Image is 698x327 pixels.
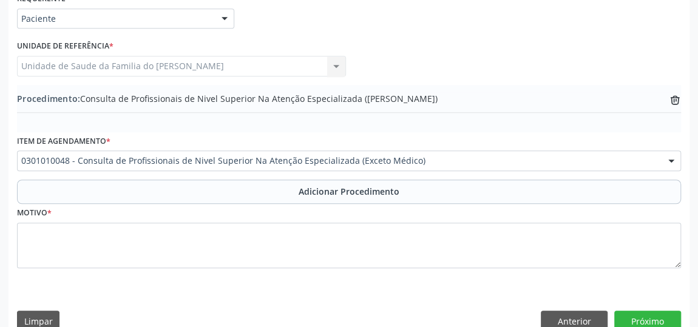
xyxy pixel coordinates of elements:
[17,37,114,56] label: Unidade de referência
[17,180,681,204] button: Adicionar Procedimento
[17,132,110,151] label: Item de agendamento
[17,204,52,223] label: Motivo
[17,93,80,104] span: Procedimento:
[299,185,399,198] span: Adicionar Procedimento
[21,13,209,25] span: Paciente
[21,155,656,167] span: 0301010048 - Consulta de Profissionais de Nivel Superior Na Atenção Especializada (Exceto Médico)
[17,92,438,105] span: Consulta de Profissionais de Nivel Superior Na Atenção Especializada ([PERSON_NAME])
